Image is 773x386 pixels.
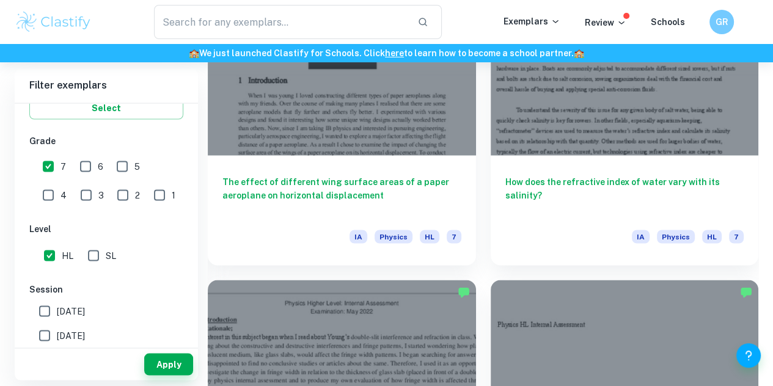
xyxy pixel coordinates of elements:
[15,10,92,34] img: Clastify logo
[154,5,408,39] input: Search for any exemplars...
[60,159,66,173] span: 7
[135,188,140,202] span: 2
[420,230,439,243] span: HL
[350,230,367,243] span: IA
[375,230,412,243] span: Physics
[189,48,199,58] span: 🏫
[29,97,183,119] button: Select
[29,282,183,296] h6: Session
[736,343,761,368] button: Help and Feedback
[29,222,183,235] h6: Level
[172,188,175,202] span: 1
[702,230,722,243] span: HL
[98,159,103,173] span: 6
[632,230,650,243] span: IA
[709,10,734,34] button: GR
[57,304,85,318] span: [DATE]
[62,249,73,262] span: HL
[60,188,67,202] span: 4
[458,286,470,298] img: Marked
[715,15,729,29] h6: GR
[106,249,116,262] span: SL
[134,159,140,173] span: 5
[222,175,461,215] h6: The effect of different wing surface areas of a paper aeroplane on horizontal displacement
[15,68,198,103] h6: Filter exemplars
[729,230,744,243] span: 7
[505,175,744,215] h6: How does the refractive index of water vary with its salinity?
[29,134,183,147] h6: Grade
[385,48,404,58] a: here
[651,17,685,27] a: Schools
[574,48,584,58] span: 🏫
[2,46,771,60] h6: We just launched Clastify for Schools. Click to learn how to become a school partner.
[447,230,461,243] span: 7
[57,329,85,342] span: [DATE]
[144,353,193,375] button: Apply
[585,16,626,29] p: Review
[657,230,695,243] span: Physics
[740,286,752,298] img: Marked
[504,15,560,28] p: Exemplars
[98,188,104,202] span: 3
